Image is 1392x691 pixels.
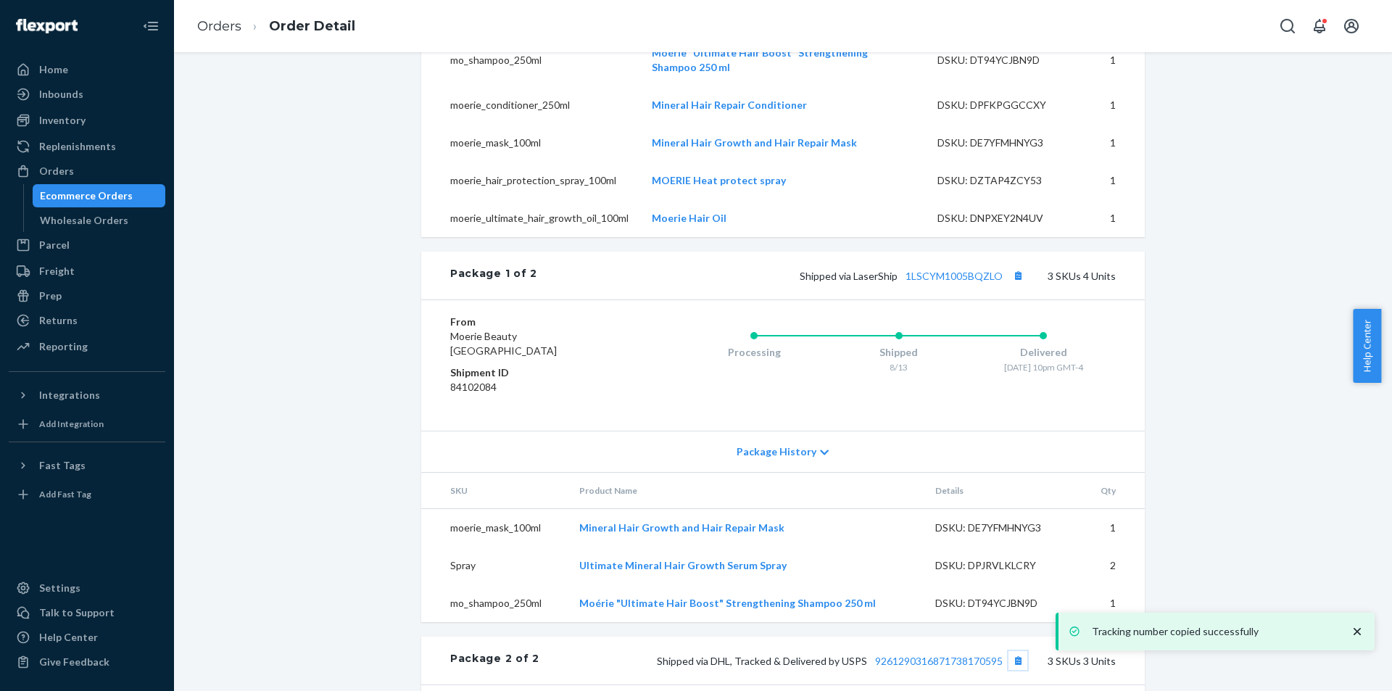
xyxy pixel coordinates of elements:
th: SKU [421,473,568,509]
td: 1 [1085,86,1145,124]
button: Copy tracking number [1008,266,1027,285]
div: DSKU: DE7YFMHNYG3 [935,521,1072,535]
button: Open Search Box [1273,12,1302,41]
td: 1 [1082,509,1145,547]
div: Package 1 of 2 [450,266,537,285]
div: Ecommerce Orders [40,189,133,203]
a: Mineral Hair Growth and Hair Repair Mask [652,136,857,149]
div: Prep [39,289,62,303]
p: Tracking number copied successfully [1092,624,1335,639]
div: Orders [39,164,74,178]
a: Ultimate Mineral Hair Growth Serum Spray [579,559,787,571]
td: 2 [1082,547,1145,584]
td: moerie_conditioner_250ml [421,86,640,124]
a: Mineral Hair Repair Conditioner [652,99,807,111]
a: Prep [9,284,165,307]
a: Freight [9,260,165,283]
a: Parcel [9,233,165,257]
td: 1 [1085,34,1145,86]
a: Settings [9,576,165,600]
td: mo_shampoo_250ml [421,584,568,622]
button: Talk to Support [9,601,165,624]
div: Processing [681,345,826,360]
ol: breadcrumbs [186,5,367,48]
a: Orders [9,160,165,183]
td: 1 [1085,162,1145,199]
div: Returns [39,313,78,328]
span: Package History [737,444,816,459]
a: Home [9,58,165,81]
button: Open notifications [1305,12,1334,41]
a: Moérie "Ultimate Hair Boost" Strengthening Shampoo 250 ml [579,597,876,609]
dd: 84102084 [450,380,623,394]
a: 1LSCYM1005BQZLO [906,270,1003,282]
div: [DATE] 10pm GMT-4 [971,361,1116,373]
div: DSKU: DPJRVLKLCRY [935,558,1072,573]
div: Help Center [39,630,98,645]
a: 9261290316871738170595 [875,655,1003,667]
div: DSKU: DZTAP4ZCY53 [937,173,1074,188]
div: 3 SKUs 3 Units [539,651,1116,670]
div: Wholesale Orders [40,213,128,228]
button: Give Feedback [9,650,165,674]
a: Moerie Hair Oil [652,212,726,224]
td: moerie_ultimate_hair_growth_oil_100ml [421,199,640,237]
a: Help Center [9,626,165,649]
td: mo_shampoo_250ml [421,34,640,86]
a: Wholesale Orders [33,209,166,232]
svg: close toast [1350,624,1364,639]
img: Flexport logo [16,19,78,33]
button: Close Navigation [136,12,165,41]
a: MOERIE Heat protect spray [652,174,786,186]
span: Moerie Beauty [GEOGRAPHIC_DATA] [450,330,557,357]
div: Replenishments [39,139,116,154]
div: Fast Tags [39,458,86,473]
span: Shipped via DHL, Tracked & Delivered by USPS [657,655,1027,667]
div: Settings [39,581,80,595]
div: Add Fast Tag [39,488,91,500]
th: Details [924,473,1083,509]
div: DSKU: DE7YFMHNYG3 [937,136,1074,150]
button: Open account menu [1337,12,1366,41]
dt: From [450,315,623,329]
td: moerie_mask_100ml [421,124,640,162]
a: Inbounds [9,83,165,106]
div: Home [39,62,68,77]
div: Freight [39,264,75,278]
a: Ecommerce Orders [33,184,166,207]
div: Integrations [39,388,100,402]
td: moerie_mask_100ml [421,509,568,547]
span: Shipped via LaserShip [800,270,1027,282]
a: Add Fast Tag [9,483,165,506]
td: 1 [1085,124,1145,162]
button: Help Center [1353,309,1381,383]
div: Shipped [826,345,971,360]
div: Package 2 of 2 [450,651,539,670]
span: Support [29,10,81,23]
div: DSKU: DNPXEY2N4UV [937,211,1074,225]
th: Product Name [568,473,923,509]
a: Inventory [9,109,165,132]
a: Returns [9,309,165,332]
div: DSKU: DT94YCJBN9D [937,53,1074,67]
dt: Shipment ID [450,365,623,380]
th: Qty [1082,473,1145,509]
div: Give Feedback [39,655,109,669]
div: Parcel [39,238,70,252]
a: Add Integration [9,413,165,436]
td: 1 [1085,199,1145,237]
a: Reporting [9,335,165,358]
a: Mineral Hair Growth and Hair Repair Mask [579,521,784,534]
div: 8/13 [826,361,971,373]
td: moerie_hair_protection_spray_100ml [421,162,640,199]
td: 1 [1082,584,1145,622]
a: Replenishments [9,135,165,158]
div: Talk to Support [39,605,115,620]
div: Add Integration [39,418,104,430]
td: Spray [421,547,568,584]
button: Copy tracking number [1008,651,1027,670]
div: DSKU: DT94YCJBN9D [935,596,1072,611]
div: 3 SKUs 4 Units [537,266,1116,285]
div: Delivered [971,345,1116,360]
